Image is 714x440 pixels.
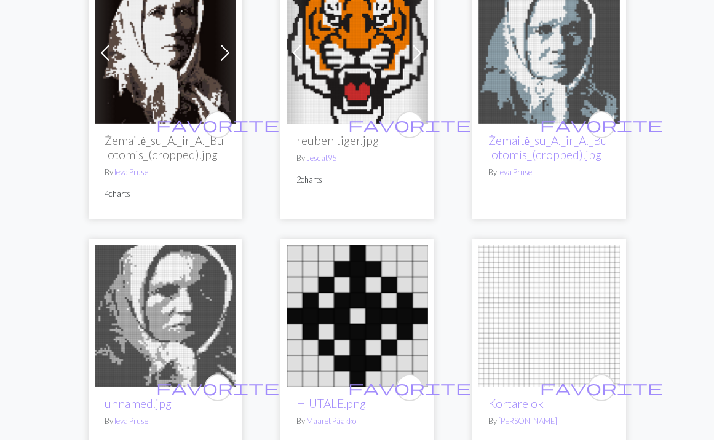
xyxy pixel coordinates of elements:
h2: Žemaitė_su_A._ir_A._Bulotomis_(cropped).jpg [105,133,226,162]
p: By [488,415,610,427]
p: 2 charts [296,174,418,186]
i: favourite [348,375,471,400]
img: Kortare ok [478,245,620,387]
button: favourite [396,111,423,138]
i: favourite [156,112,279,137]
a: Ieva Pruse [114,167,148,177]
p: By [105,167,226,178]
a: HIUTALE.png [287,308,428,320]
i: favourite [540,375,663,400]
span: favorite [156,378,279,397]
button: favourite [396,374,423,401]
p: By [296,415,418,427]
span: favorite [540,378,663,397]
a: Kortare ok [488,396,544,411]
a: HIUTALE.png [296,396,366,411]
button: favourite [588,374,615,401]
i: favourite [348,112,471,137]
button: favourite [204,374,231,401]
i: favourite [156,375,279,400]
a: unnamed.jpg [105,396,172,411]
p: By [488,167,610,178]
a: Žemaitė_su_A._ir_A._Bulotomis_(cropped).jpg [488,133,608,162]
button: favourite [588,111,615,138]
a: Žemaitė_su_A._ir_A._Bulotomis_(cropped).jpg [478,45,620,57]
p: By [105,415,226,427]
a: Ieva Pruse [498,167,532,177]
i: favourite [540,112,663,137]
span: favorite [348,378,471,397]
h2: reuben tiger.jpg [296,133,418,147]
span: favorite [348,115,471,134]
a: Žemaitė_su_A._ir_A._Bulotomis_(cropped).jpg [95,45,236,57]
p: By [296,152,418,164]
a: Kortare ok [478,308,620,320]
a: unnamed.jpg [95,308,236,320]
a: reuben tiger.jpg [287,45,428,57]
p: 4 charts [105,188,226,200]
button: favourite [204,111,231,138]
a: Maaret Pääkkö [306,416,356,426]
span: favorite [156,115,279,134]
a: [PERSON_NAME] [498,416,557,426]
span: favorite [540,115,663,134]
img: unnamed.jpg [95,245,236,387]
a: Ieva Pruse [114,416,148,426]
a: Jescat95 [306,153,336,163]
img: HIUTALE.png [287,245,428,387]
